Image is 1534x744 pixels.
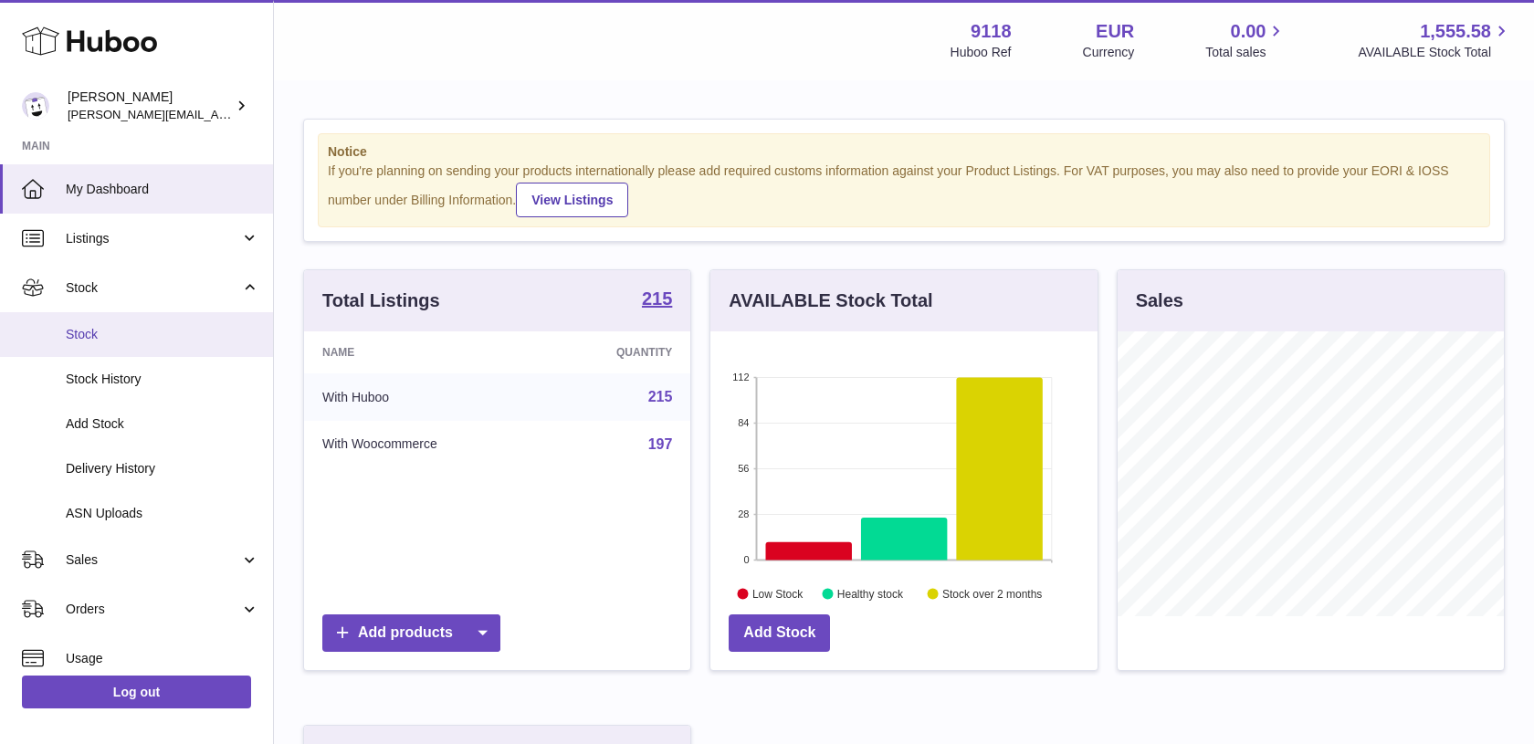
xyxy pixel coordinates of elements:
span: AVAILABLE Stock Total [1358,44,1512,61]
strong: 9118 [971,19,1012,44]
span: Sales [66,551,240,569]
td: With Woocommerce [304,421,544,468]
span: Stock [66,326,259,343]
strong: Notice [328,143,1480,161]
text: 0 [744,554,750,565]
div: Huboo Ref [951,44,1012,61]
a: Log out [22,676,251,708]
text: Healthy stock [837,587,904,600]
strong: EUR [1096,19,1134,44]
a: 197 [648,436,673,452]
text: 84 [739,417,750,428]
span: Delivery History [66,460,259,477]
span: Stock History [66,371,259,388]
span: My Dashboard [66,181,259,198]
img: website_grey.svg [29,47,44,62]
span: ASN Uploads [66,505,259,522]
div: v 4.0.25 [51,29,89,44]
span: Stock [66,279,240,297]
text: 112 [732,372,749,382]
th: Name [304,331,544,373]
div: Currency [1083,44,1135,61]
div: Domain Overview [69,108,163,120]
span: 1,555.58 [1420,19,1491,44]
text: Stock over 2 months [942,587,1042,600]
h3: Sales [1136,288,1183,313]
th: Quantity [544,331,691,373]
div: If you're planning on sending your products internationally please add required customs informati... [328,162,1480,217]
span: Orders [66,601,240,618]
text: Low Stock [752,587,804,600]
span: Usage [66,650,259,667]
span: [PERSON_NAME][EMAIL_ADDRESS][PERSON_NAME][DOMAIN_NAME] [68,107,464,121]
span: 0.00 [1231,19,1266,44]
h3: Total Listings [322,288,440,313]
h3: AVAILABLE Stock Total [729,288,932,313]
td: With Huboo [304,373,544,421]
a: 0.00 Total sales [1205,19,1287,61]
img: tab_domain_overview_orange.svg [49,106,64,121]
div: [PERSON_NAME] [68,89,232,123]
img: freddie.sawkins@czechandspeake.com [22,92,49,120]
span: Listings [66,230,240,247]
span: Add Stock [66,415,259,433]
a: View Listings [516,183,628,217]
text: 28 [739,508,750,519]
img: tab_keywords_by_traffic_grey.svg [182,106,196,121]
a: Add Stock [729,614,830,652]
img: logo_orange.svg [29,29,44,44]
a: Add products [322,614,500,652]
a: 215 [642,289,672,311]
text: 56 [739,463,750,474]
div: Keywords by Traffic [202,108,308,120]
a: 215 [648,389,673,404]
span: Total sales [1205,44,1287,61]
div: Domain: [DOMAIN_NAME] [47,47,201,62]
strong: 215 [642,289,672,308]
a: 1,555.58 AVAILABLE Stock Total [1358,19,1512,61]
